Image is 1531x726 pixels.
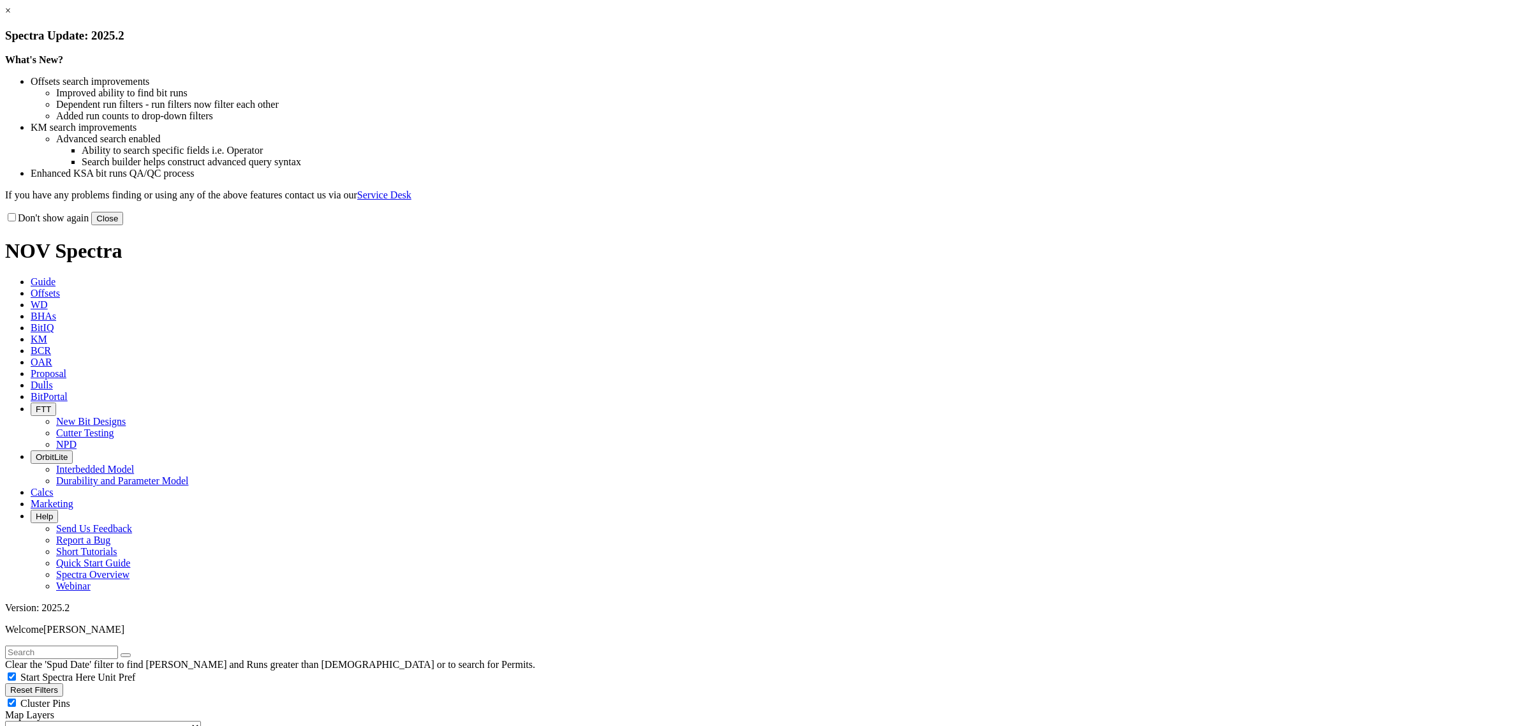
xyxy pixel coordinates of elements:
[56,133,1526,145] li: Advanced search enabled
[5,646,118,659] input: Search
[36,404,51,414] span: FTT
[5,709,54,720] span: Map Layers
[43,624,124,635] span: [PERSON_NAME]
[20,698,70,709] span: Cluster Pins
[56,464,134,475] a: Interbedded Model
[31,311,56,322] span: BHAs
[5,659,535,670] span: Clear the 'Spud Date' filter to find [PERSON_NAME] and Runs greater than [DEMOGRAPHIC_DATA] or to...
[5,624,1526,635] p: Welcome
[31,487,54,498] span: Calcs
[31,380,53,390] span: Dulls
[56,87,1526,99] li: Improved ability to find bit runs
[82,156,1526,168] li: Search builder helps construct advanced query syntax
[31,368,66,379] span: Proposal
[56,475,189,486] a: Durability and Parameter Model
[31,498,73,509] span: Marketing
[31,334,47,344] span: KM
[31,288,60,299] span: Offsets
[5,212,89,223] label: Don't show again
[36,512,53,521] span: Help
[31,276,55,287] span: Guide
[5,683,63,697] button: Reset Filters
[36,452,68,462] span: OrbitLite
[56,569,129,580] a: Spectra Overview
[56,523,132,534] a: Send Us Feedback
[31,391,68,402] span: BitPortal
[56,535,110,545] a: Report a Bug
[5,189,1526,201] p: If you have any problems finding or using any of the above features contact us via our
[56,581,91,591] a: Webinar
[56,99,1526,110] li: Dependent run filters - run filters now filter each other
[31,168,1526,179] li: Enhanced KSA bit runs QA/QC process
[5,602,1526,614] div: Version: 2025.2
[31,345,51,356] span: BCR
[5,5,11,16] a: ×
[98,672,135,683] span: Unit Pref
[31,357,52,367] span: OAR
[56,427,114,438] a: Cutter Testing
[31,322,54,333] span: BitIQ
[56,110,1526,122] li: Added run counts to drop-down filters
[91,212,123,225] button: Close
[31,122,1526,133] li: KM search improvements
[8,213,16,221] input: Don't show again
[56,546,117,557] a: Short Tutorials
[357,189,411,200] a: Service Desk
[82,145,1526,156] li: Ability to search specific fields i.e. Operator
[31,76,1526,87] li: Offsets search improvements
[56,558,130,568] a: Quick Start Guide
[31,299,48,310] span: WD
[56,416,126,427] a: New Bit Designs
[5,29,1526,43] h3: Spectra Update: 2025.2
[5,239,1526,263] h1: NOV Spectra
[56,439,77,450] a: NPD
[20,672,95,683] span: Start Spectra Here
[5,54,63,65] strong: What's New?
